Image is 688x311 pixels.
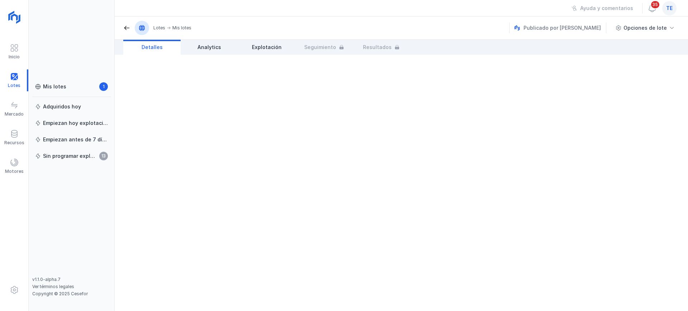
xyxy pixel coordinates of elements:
span: Resultados [363,44,392,51]
img: nemus.svg [514,25,520,31]
div: Recursos [4,140,24,146]
div: v1.1.0-alpha.7 [32,277,111,282]
a: Resultados [353,40,410,55]
span: 1 [99,82,108,91]
span: Seguimiento [304,44,336,51]
span: 35 [650,0,660,9]
a: Ver términos legales [32,284,74,289]
a: Seguimiento [295,40,353,55]
img: logoRight.svg [5,8,23,26]
div: Motores [5,169,24,174]
div: Publicado por [PERSON_NAME] [514,23,607,33]
div: Sin programar explotación [43,152,97,160]
a: Explotación [238,40,295,55]
span: 13 [99,152,108,160]
a: Detalles [123,40,181,55]
a: Sin programar explotación13 [32,150,111,162]
div: Inicio [9,54,20,60]
a: Empiezan antes de 7 días [32,133,111,146]
span: Analytics [197,44,221,51]
a: Adquiridos hoy [32,100,111,113]
div: Empiezan hoy explotación [43,120,108,127]
div: Ayuda y comentarios [580,5,633,12]
div: Copyright © 2025 Cesefor [32,291,111,297]
div: Mercado [5,111,24,117]
div: Empiezan antes de 7 días [43,136,108,143]
span: Explotación [252,44,282,51]
div: Adquiridos hoy [43,103,81,110]
div: Opciones de lote [623,24,667,31]
div: Lotes [153,25,165,31]
div: Mis lotes [43,83,66,90]
div: Mis lotes [172,25,191,31]
a: Analytics [181,40,238,55]
button: Ayuda y comentarios [567,2,638,14]
span: te [666,5,673,12]
a: Mis lotes1 [32,80,111,93]
a: Empiezan hoy explotación [32,117,111,130]
span: Detalles [142,44,163,51]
